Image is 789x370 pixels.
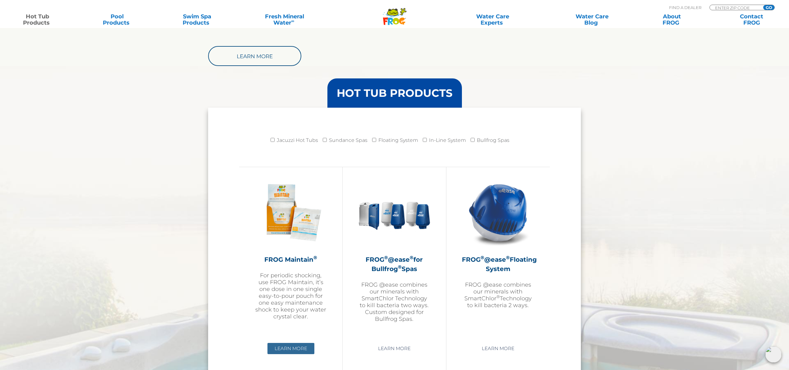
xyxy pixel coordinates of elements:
img: bullfrog-product-hero-300x300.png [358,176,430,249]
a: Learn More [371,343,418,354]
label: In-Line System [429,134,466,147]
a: Learn More [208,46,301,66]
sup: ® [410,255,413,260]
a: Water CareBlog [561,13,623,26]
label: Bullfrog Spas [477,134,509,147]
a: Swim SpaProducts [166,13,228,26]
a: Learn More [475,343,522,354]
label: Floating System [378,134,418,147]
a: Fresh MineralWater∞ [246,13,323,26]
p: FROG @ease combines our minerals with SmartChlor Technology to kill bacteria 2 ways. [462,281,534,309]
p: FROG @ease combines our minerals with SmartChlor Technology to kill bacteria two ways. Custom des... [358,281,430,322]
sup: ® [481,255,484,260]
input: GO [763,5,774,10]
a: ContactFROG [721,13,783,26]
sup: ® [313,255,317,260]
a: Hot TubProducts [6,13,68,26]
p: For periodic shocking, use FROG Maintain, it’s one dose in one single easy-to-pour pouch for one ... [255,272,327,320]
a: AboutFROG [641,13,703,26]
h2: FROG Maintain [255,255,327,264]
img: Frog_Maintain_Hero-2-v2-300x300.png [255,176,327,249]
input: Zip Code Form [714,5,756,10]
a: Learn More [267,343,314,354]
sup: ® [496,294,500,299]
img: hot-tub-product-atease-system-300x300.png [462,176,534,249]
h2: FROG @ease Floating System [462,255,534,274]
label: Jacuzzi Hot Tubs [277,134,318,147]
sup: ∞ [291,18,294,23]
a: Water CareExperts [442,13,543,26]
h3: HOT TUB PRODUCTS [337,88,453,98]
sup: ® [384,255,388,260]
sup: ® [506,255,510,260]
p: Find A Dealer [669,5,701,10]
a: FROG Maintain®For periodic shocking, use FROG Maintain, it’s one dose in one single easy-to-pour ... [255,176,327,338]
sup: ® [398,264,402,270]
img: openIcon [765,346,782,363]
a: FROG®@ease®Floating SystemFROG @ease combines our minerals with SmartChlor®Technology to kill bac... [462,176,534,338]
a: FROG®@ease®for Bullfrog®SpasFROG @ease combines our minerals with SmartChlor Technology to kill b... [358,176,430,338]
a: PoolProducts [86,13,148,26]
label: Sundance Spas [329,134,367,147]
h2: FROG @ease for Bullfrog Spas [358,255,430,274]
